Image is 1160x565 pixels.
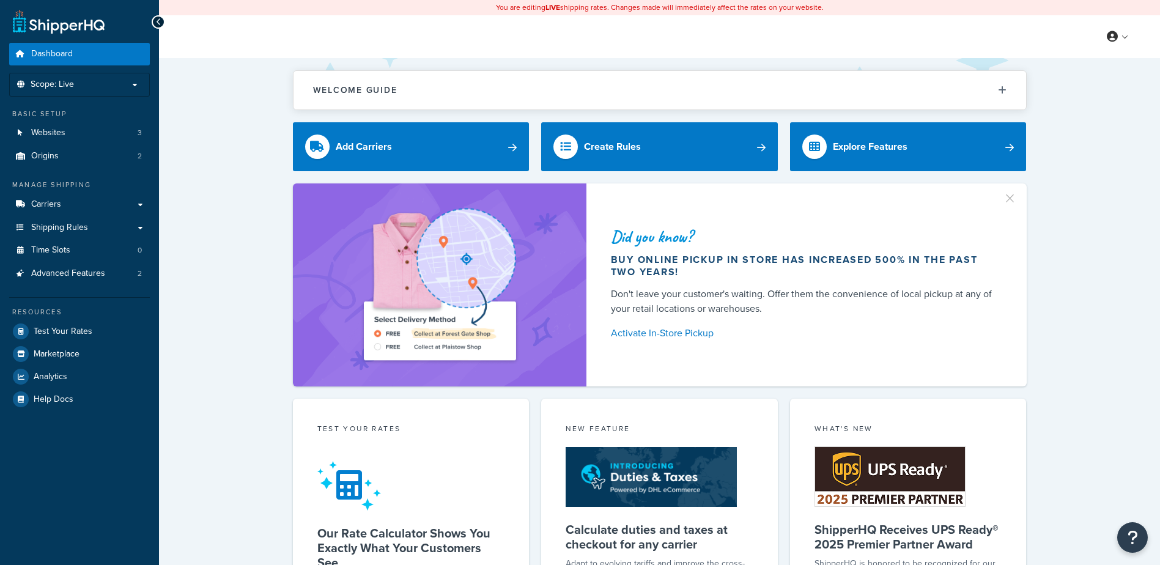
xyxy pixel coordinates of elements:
div: Test your rates [317,423,505,437]
span: 2 [138,151,142,161]
a: Create Rules [541,122,778,171]
a: Explore Features [790,122,1027,171]
li: Advanced Features [9,262,150,285]
span: Carriers [31,199,61,210]
a: Time Slots0 [9,239,150,262]
a: Dashboard [9,43,150,65]
span: 3 [138,128,142,138]
span: Scope: Live [31,79,74,90]
span: Analytics [34,372,67,382]
span: Origins [31,151,59,161]
a: Advanced Features2 [9,262,150,285]
li: Websites [9,122,150,144]
b: LIVE [545,2,560,13]
h5: Calculate duties and taxes at checkout for any carrier [566,522,753,552]
h5: ShipperHQ Receives UPS Ready® 2025 Premier Partner Award [815,522,1002,552]
h2: Welcome Guide [313,86,397,95]
li: Origins [9,145,150,168]
div: Add Carriers [336,138,392,155]
div: Resources [9,307,150,317]
span: 0 [138,245,142,256]
div: Buy online pickup in store has increased 500% in the past two years! [611,254,997,278]
div: What's New [815,423,1002,437]
button: Open Resource Center [1117,522,1148,553]
div: Manage Shipping [9,180,150,190]
div: New Feature [566,423,753,437]
button: Welcome Guide [294,71,1026,109]
a: Analytics [9,366,150,388]
a: Add Carriers [293,122,530,171]
div: Create Rules [584,138,641,155]
img: ad-shirt-map-b0359fc47e01cab431d101c4b569394f6a03f54285957d908178d52f29eb9668.png [329,202,550,368]
div: Did you know? [611,228,997,245]
span: Shipping Rules [31,223,88,233]
span: Marketplace [34,349,79,360]
a: Activate In-Store Pickup [611,325,997,342]
div: Explore Features [833,138,907,155]
div: Basic Setup [9,109,150,119]
span: 2 [138,268,142,279]
a: Shipping Rules [9,216,150,239]
a: Carriers [9,193,150,216]
a: Origins2 [9,145,150,168]
a: Help Docs [9,388,150,410]
span: Dashboard [31,49,73,59]
span: Help Docs [34,394,73,405]
a: Websites3 [9,122,150,144]
span: Time Slots [31,245,70,256]
a: Marketplace [9,343,150,365]
span: Advanced Features [31,268,105,279]
li: Time Slots [9,239,150,262]
span: Websites [31,128,65,138]
a: Test Your Rates [9,320,150,342]
span: Test Your Rates [34,327,92,337]
div: Don't leave your customer's waiting. Offer them the convenience of local pickup at any of your re... [611,287,997,316]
